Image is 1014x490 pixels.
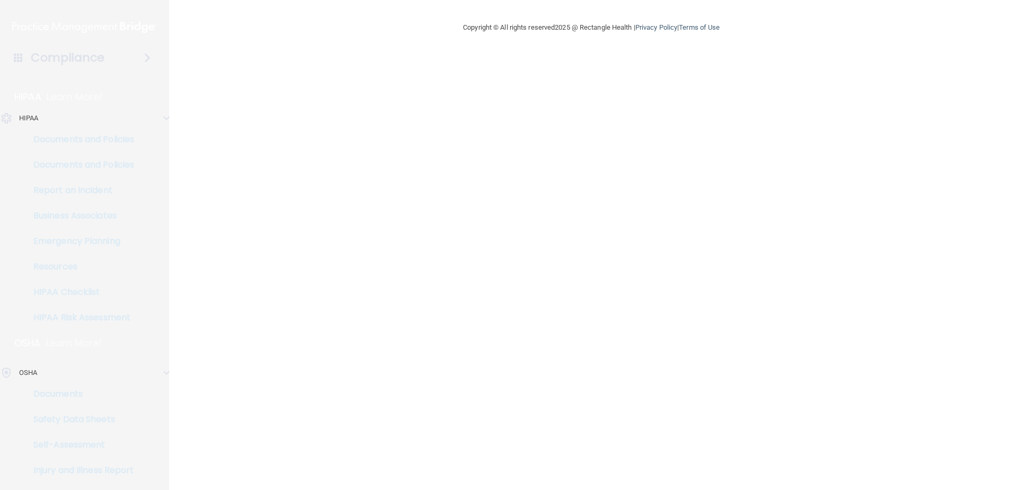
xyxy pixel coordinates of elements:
h4: Compliance [31,50,104,65]
p: OSHA [14,337,41,349]
p: Resources [7,261,152,272]
p: HIPAA Risk Assessment [7,312,152,323]
p: Documents [7,389,152,399]
img: PMB logo [12,16,156,38]
p: OSHA [19,366,37,379]
p: HIPAA [19,112,39,125]
p: Self-Assessment [7,440,152,450]
p: Injury and Illness Report [7,465,152,476]
p: Learn More! [46,337,102,349]
a: Privacy Policy [635,23,677,31]
div: Copyright © All rights reserved 2025 @ Rectangle Health | | [398,11,785,45]
p: HIPAA Checklist [7,287,152,297]
a: Terms of Use [679,23,720,31]
p: Emergency Planning [7,236,152,247]
p: Safety Data Sheets [7,414,152,425]
p: Documents and Policies [7,160,152,170]
p: Learn More! [47,91,103,103]
p: Report an Incident [7,185,152,196]
p: Business Associates [7,211,152,221]
p: Documents and Policies [7,134,152,145]
p: HIPAA [14,91,41,103]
